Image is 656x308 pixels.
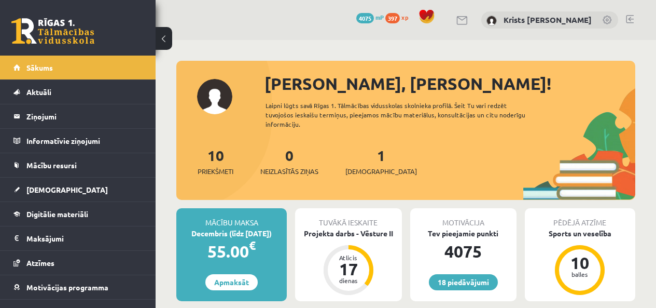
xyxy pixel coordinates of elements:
div: Atlicis [333,255,364,261]
a: 4075 mP [356,13,384,21]
a: 1[DEMOGRAPHIC_DATA] [345,146,417,177]
div: Mācību maksa [176,208,287,228]
div: 17 [333,261,364,277]
a: Informatīvie ziņojumi [13,129,143,153]
div: Motivācija [410,208,517,228]
div: dienas [333,277,364,284]
span: [DEMOGRAPHIC_DATA] [345,166,417,177]
div: 4075 [410,239,517,264]
span: mP [375,13,384,21]
a: Motivācijas programma [13,275,143,299]
span: Aktuāli [26,87,51,97]
a: Maksājumi [13,226,143,250]
a: Ziņojumi [13,104,143,128]
a: Digitālie materiāli [13,202,143,226]
span: Digitālie materiāli [26,209,88,219]
a: [DEMOGRAPHIC_DATA] [13,178,143,202]
div: Sports un veselība [525,228,635,239]
div: Tuvākā ieskaite [295,208,401,228]
a: Sākums [13,56,143,79]
span: Atzīmes [26,258,54,267]
span: Sākums [26,63,53,72]
span: Priekšmeti [198,166,233,177]
span: 397 [385,13,400,23]
span: xp [401,13,408,21]
legend: Ziņojumi [26,104,143,128]
div: [PERSON_NAME], [PERSON_NAME]! [264,71,635,96]
a: 397 xp [385,13,413,21]
legend: Maksājumi [26,226,143,250]
a: Rīgas 1. Tālmācības vidusskola [11,18,94,44]
span: 4075 [356,13,374,23]
div: balles [564,271,595,277]
a: 0Neizlasītās ziņas [260,146,318,177]
a: 18 piedāvājumi [429,274,498,290]
div: 55.00 [176,239,287,264]
legend: Informatīvie ziņojumi [26,129,143,153]
div: Projekta darbs - Vēsture II [295,228,401,239]
a: Krists [PERSON_NAME] [504,15,592,25]
span: Neizlasītās ziņas [260,166,318,177]
span: € [249,238,256,253]
span: [DEMOGRAPHIC_DATA] [26,185,108,194]
span: Motivācijas programma [26,283,108,292]
a: Atzīmes [13,251,143,275]
img: Krists Andrejs Zeile [486,16,497,26]
div: Decembris (līdz [DATE]) [176,228,287,239]
a: Projekta darbs - Vēsture II Atlicis 17 dienas [295,228,401,297]
a: Apmaksāt [205,274,258,290]
span: Mācību resursi [26,160,77,170]
a: Aktuāli [13,80,143,104]
div: Pēdējā atzīme [525,208,635,228]
a: Mācību resursi [13,153,143,177]
a: Sports un veselība 10 balles [525,228,635,297]
div: 10 [564,255,595,271]
div: Tev pieejamie punkti [410,228,517,239]
a: 10Priekšmeti [198,146,233,177]
div: Laipni lūgts savā Rīgas 1. Tālmācības vidusskolas skolnieka profilā. Šeit Tu vari redzēt tuvojošo... [266,101,541,129]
